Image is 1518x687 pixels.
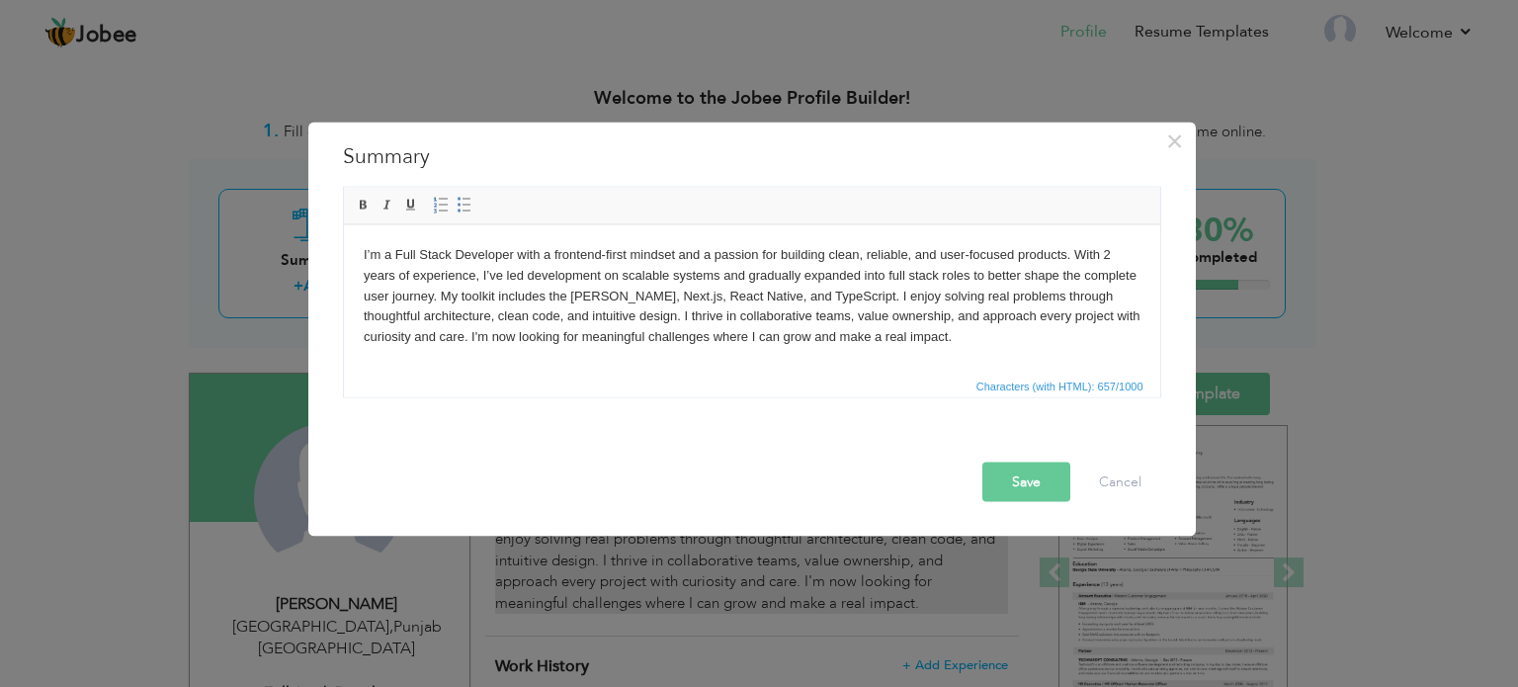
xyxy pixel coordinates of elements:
[400,194,422,215] a: Underline
[430,194,452,215] a: Insert/Remove Numbered List
[1079,462,1161,501] button: Cancel
[1159,125,1191,156] button: Close
[377,194,398,215] a: Italic
[972,377,1147,394] span: Characters (with HTML): 657/1000
[454,194,475,215] a: Insert/Remove Bulleted List
[1166,123,1183,158] span: ×
[344,224,1160,373] iframe: Rich Text Editor, summaryEditor
[343,141,1161,171] h3: Summary
[982,462,1070,501] button: Save
[353,194,375,215] a: Bold
[972,377,1149,394] div: Statistics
